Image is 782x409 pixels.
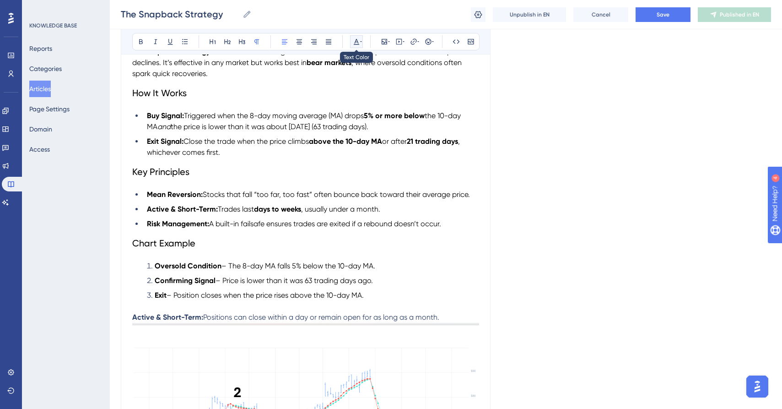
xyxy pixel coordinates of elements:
[218,205,254,213] span: Trades last
[29,22,77,29] div: KNOWLEDGE BASE
[147,137,183,146] strong: Exit Signal:
[203,313,439,322] span: Positions can close within a day or remain open for as long as a month.
[22,2,57,13] span: Need Help?
[309,137,382,146] strong: above the 10-day MA
[592,11,610,18] span: Cancel
[657,11,669,18] span: Save
[382,137,407,146] span: or after
[510,11,550,18] span: Unpublish in EN
[307,58,351,67] strong: bear markets
[493,7,566,22] button: Unpublish in EN
[364,111,425,120] strong: 5% or more below
[636,7,690,22] button: Save
[147,219,209,228] strong: Risk Management:
[167,291,364,300] span: – Position closes when the price rises above the 10-day MA.
[407,137,458,146] strong: 21 trading days
[147,205,218,213] strong: Active & Short-Term:
[29,141,50,158] button: Access
[183,137,309,146] span: Close the trade when the price climbs
[147,190,203,199] strong: Mean Reversion:
[132,238,195,249] span: Chart Example
[698,7,771,22] button: Published in EN
[209,219,441,228] span: A built-in failsafe ensures trades are exited if a rebound doesn’t occur.
[573,7,628,22] button: Cancel
[254,205,301,213] strong: days to weeks
[221,262,375,270] span: – The 8-day MA falls 5% below the 10-day MA.
[132,313,203,322] strong: Active & Short-Term:
[744,373,771,400] iframe: UserGuiding AI Assistant Launcher
[155,291,167,300] strong: Exit
[171,122,368,131] span: the price is lower than it was about [DATE] (63 trading days).
[29,40,52,57] button: Reports
[29,121,52,137] button: Domain
[121,8,239,21] input: Article Name
[132,166,189,177] span: Key Principles
[147,111,184,120] strong: Buy Signal:
[301,205,380,213] span: , usually under a month.
[155,262,221,270] strong: Oversold Condition
[64,5,66,12] div: 4
[155,276,216,285] strong: Confirming Signal
[29,81,51,97] button: Articles
[29,101,70,117] button: Page Settings
[216,276,373,285] span: – Price is lower than it was 63 trading days ago.
[184,111,364,120] span: Triggered when the 8-day moving average (MA) drops
[29,60,62,77] button: Categories
[720,11,759,18] span: Published in EN
[132,87,187,98] span: How It Works
[157,122,171,131] em: and
[203,190,470,199] span: Stocks that fall “too far, too fast” often bounce back toward their average price.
